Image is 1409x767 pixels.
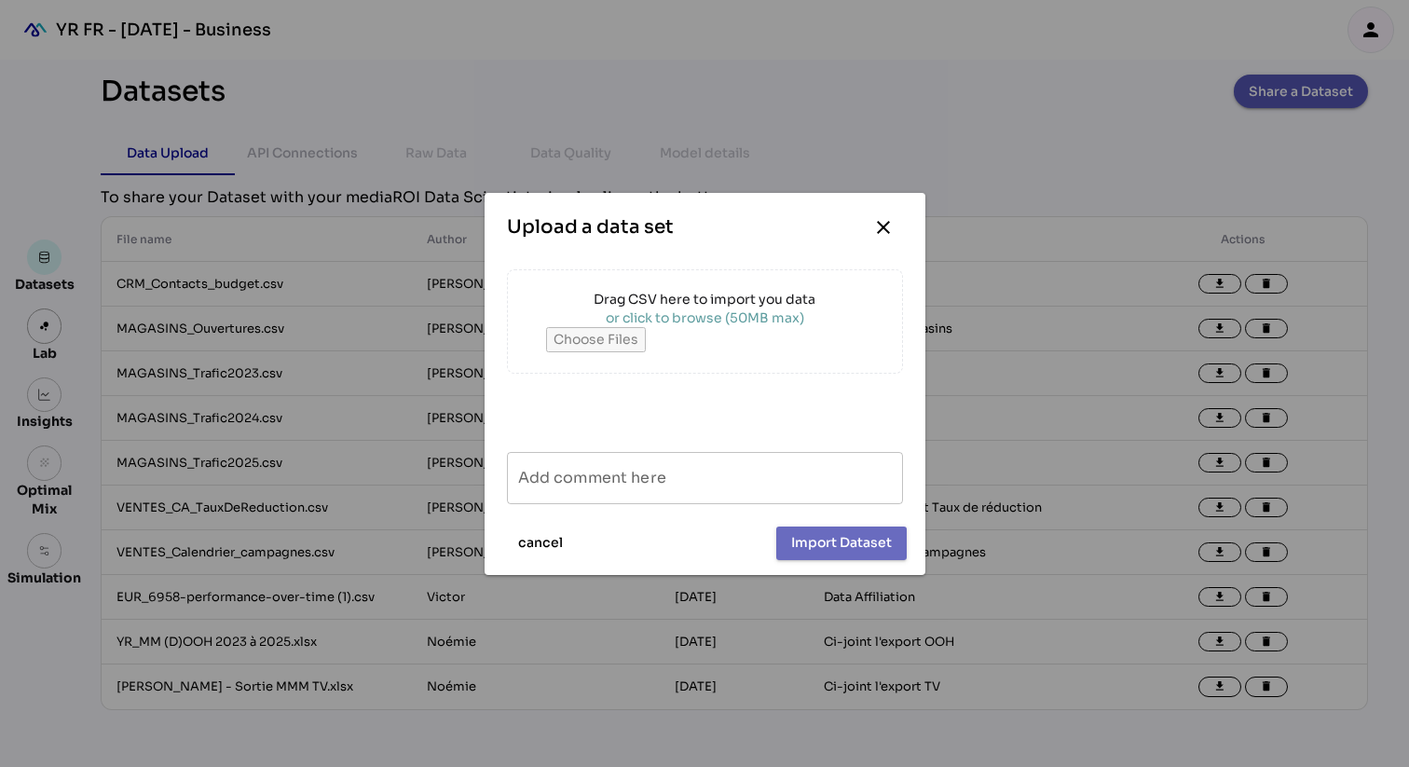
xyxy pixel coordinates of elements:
button: cancel [503,527,578,560]
span: cancel [518,531,563,554]
i: close [872,216,895,239]
span: Import Dataset [791,531,892,554]
div: Upload a data set [507,214,674,240]
button: Import Dataset [776,527,907,560]
input: Add comment here [518,452,892,504]
div: Drag CSV here to import you data [546,290,863,308]
div: or click to browse (50MB max) [546,308,863,327]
